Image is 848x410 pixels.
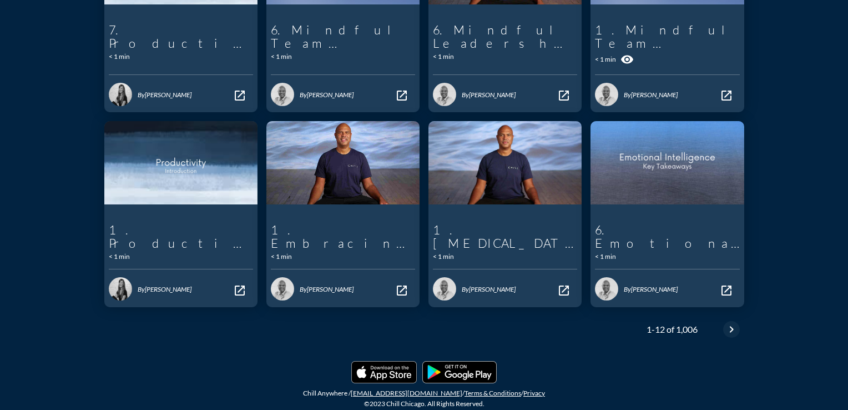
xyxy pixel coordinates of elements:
[307,91,354,99] span: [PERSON_NAME]
[725,323,738,336] i: chevron_right
[462,285,469,293] span: By
[631,285,678,293] span: [PERSON_NAME]
[300,91,307,99] span: By
[647,324,698,334] div: 1-12 of 1,006
[631,91,678,99] span: [PERSON_NAME]
[433,83,456,106] img: 1582832593142%20-%2027a774d8d5.png
[469,91,516,99] span: [PERSON_NAME]
[145,285,191,293] span: [PERSON_NAME]
[433,277,456,301] img: 1582832593142%20-%2027a774d8d5.png
[395,89,408,102] i: open_in_new
[233,284,246,297] i: open_in_new
[523,389,545,397] a: Privacy
[3,388,845,409] div: Chill Anywhere / / / ©2023 Chill Chicago. All Rights Reserved.
[557,89,571,102] i: open_in_new
[469,285,516,293] span: [PERSON_NAME]
[109,277,132,301] img: 1603821618930%20-%20CariHeadShotCompressed.jpeg
[271,277,294,301] img: 1582832593142%20-%2027a774d8d5.png
[109,83,132,106] img: 1603821618930%20-%20CariHeadShotCompressed.jpeg
[145,91,191,99] span: [PERSON_NAME]
[557,284,571,297] i: open_in_new
[138,91,145,99] span: By
[595,277,618,301] img: 1582832593142%20-%2027a774d8d5.png
[624,91,631,99] span: By
[462,91,469,99] span: By
[300,285,307,293] span: By
[351,361,417,383] img: Applestore
[271,83,294,106] img: 1582832593142%20-%2027a774d8d5.png
[233,89,246,102] i: open_in_new
[422,361,497,383] img: Playmarket
[138,285,145,293] span: By
[395,284,408,297] i: open_in_new
[465,389,521,397] a: Terms & Conditions
[720,89,733,102] i: open_in_new
[624,285,631,293] span: By
[307,285,354,293] span: [PERSON_NAME]
[351,389,462,397] a: [EMAIL_ADDRESS][DOMAIN_NAME]
[595,83,618,106] img: 1582832593142%20-%2027a774d8d5.png
[720,284,733,297] i: open_in_new
[723,321,740,338] button: Next page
